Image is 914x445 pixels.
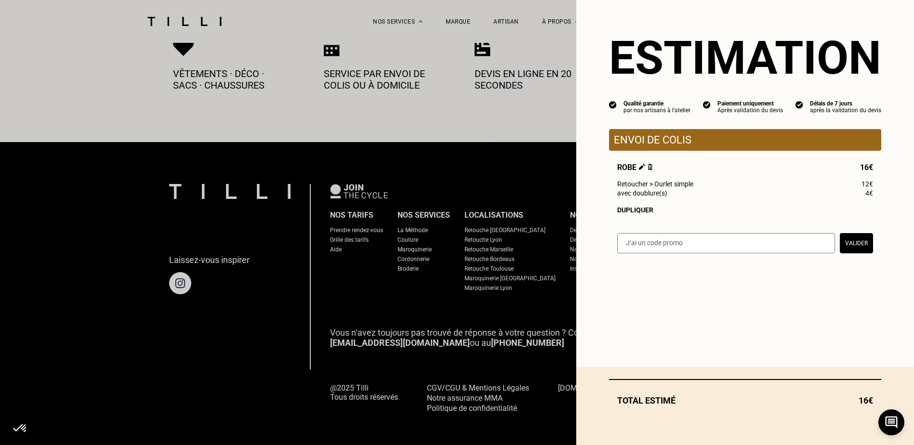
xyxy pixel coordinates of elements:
[623,100,690,107] div: Qualité garantie
[639,164,645,170] img: Éditer
[861,180,873,188] span: 12€
[614,134,876,146] p: Envoi de colis
[609,395,881,406] div: Total estimé
[623,107,690,114] div: par nos artisans à l'atelier
[703,100,711,109] img: icon list info
[840,233,873,253] button: Valider
[617,163,653,172] span: Robe
[810,100,881,107] div: Délais de 7 jours
[865,189,873,197] span: 4€
[717,107,783,114] div: Après validation du devis
[617,180,693,188] span: Retoucher > Ourlet simple
[617,206,873,214] div: Dupliquer
[609,100,617,109] img: icon list info
[810,107,881,114] div: après la validation du devis
[859,395,873,406] span: 16€
[860,163,873,172] span: 16€
[617,189,667,197] span: avec doublure(s)
[617,233,835,253] input: J‘ai un code promo
[648,164,653,170] img: Supprimer
[609,31,881,85] section: Estimation
[717,100,783,107] div: Paiement uniquement
[795,100,803,109] img: icon list info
